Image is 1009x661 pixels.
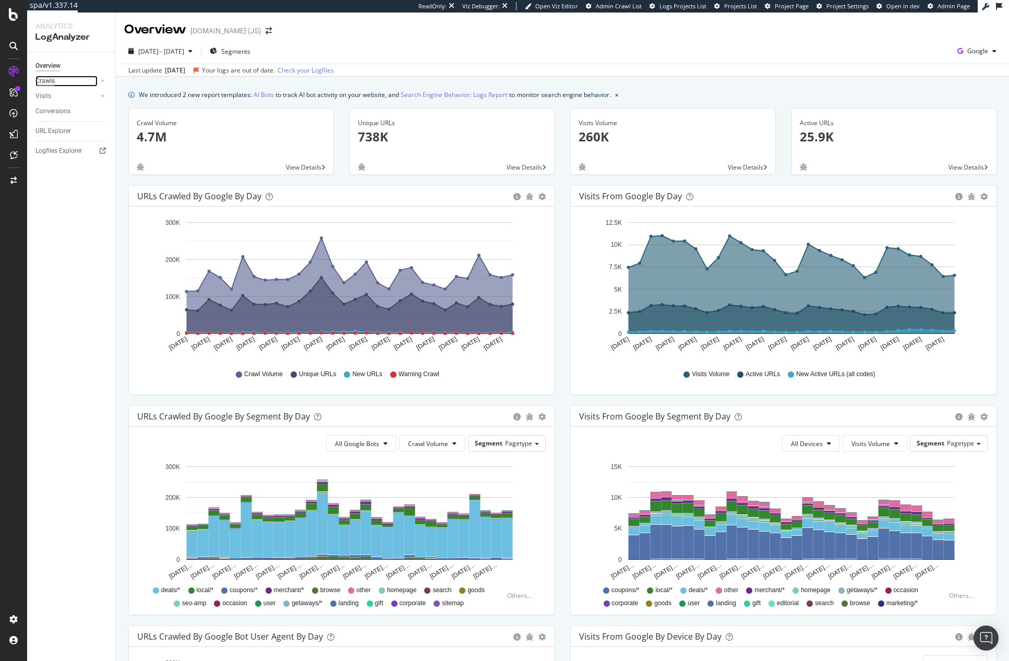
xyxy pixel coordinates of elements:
text: [DATE] [812,335,833,352]
button: All Devices [782,435,840,452]
text: [DATE] [677,335,698,352]
text: 5K [614,286,622,293]
span: Pagetype [947,439,974,448]
div: LogAnalyzer [35,31,107,43]
span: gift [752,599,761,608]
button: Visits Volume [843,435,907,452]
div: Logfiles Explorer [35,146,82,157]
div: Viz Debugger: [462,2,500,10]
div: Active URLs [800,118,989,128]
a: Visits [35,91,98,102]
span: New Active URLs (all codes) [796,370,875,379]
text: [DATE] [258,335,279,352]
div: We introduced 2 new report templates: to track AI bot activity on your website, and to monitor se... [139,89,611,100]
span: coupons/* [611,586,639,595]
text: [DATE] [280,335,301,352]
span: Project Page [775,2,809,10]
div: gear [538,633,546,641]
p: 260K [579,128,767,146]
svg: A chart. [137,215,546,360]
span: local/* [197,586,214,595]
a: Open Viz Editor [525,2,578,10]
div: bug [579,163,586,171]
a: Conversions [35,106,108,117]
a: Open in dev [876,2,920,10]
text: 200K [165,256,180,263]
text: 2.5K [609,308,622,315]
span: Open in dev [886,2,920,10]
span: occasion [894,586,918,595]
text: [DATE] [880,335,900,352]
text: 300K [165,219,180,226]
div: A chart. [137,460,546,581]
text: [DATE] [789,335,810,352]
span: Project Settings [826,2,869,10]
button: All Google Bots [326,435,397,452]
div: Crawls [35,76,55,87]
a: Admin Page [928,2,970,10]
div: Overview [35,61,61,71]
span: sitemap [442,599,464,608]
div: Others... [507,591,536,600]
text: 15K [611,463,622,471]
span: Google [967,46,988,55]
span: All Devices [791,439,823,448]
text: 0 [176,556,180,563]
span: View Details [728,163,763,172]
button: Crawl Volume [399,435,465,452]
span: Active URLs [746,370,780,379]
button: [DATE] - [DATE] [124,43,197,59]
text: [DATE] [213,335,234,352]
svg: A chart. [579,215,988,360]
p: 738K [358,128,547,146]
text: 0 [618,330,622,338]
span: merchant/* [274,586,304,595]
text: [DATE] [392,335,413,352]
text: [DATE] [655,335,676,352]
div: Visits from Google By Segment By Day [579,411,730,422]
div: bug [968,413,975,420]
span: search [433,586,451,595]
div: gear [538,193,546,200]
text: [DATE] [370,335,391,352]
span: Admin Page [938,2,970,10]
text: [DATE] [438,335,459,352]
span: View Details [286,163,321,172]
span: Visits Volume [851,439,890,448]
text: [DATE] [834,335,855,352]
span: landing [339,599,359,608]
div: circle-info [955,633,963,641]
div: bug [526,633,533,641]
span: Segments [221,47,250,56]
span: Pagetype [505,439,532,448]
text: 0 [618,556,622,563]
span: Warning Crawl [399,370,439,379]
div: [DOMAIN_NAME] (JS) [190,26,261,36]
span: goods [467,586,485,595]
text: 12.5K [606,219,622,226]
span: [DATE] - [DATE] [138,47,184,56]
div: Unique URLs [358,118,547,128]
text: [DATE] [700,335,720,352]
span: View Details [507,163,542,172]
text: [DATE] [902,335,923,352]
div: URLs Crawled by Google bot User Agent By Day [137,631,323,642]
span: editorial [777,599,799,608]
text: [DATE] [744,335,765,352]
div: circle-info [513,413,521,420]
span: homepage [801,586,831,595]
span: search [815,599,834,608]
button: close banner [612,87,621,102]
text: 10K [611,242,622,249]
div: bug [968,633,975,641]
text: [DATE] [190,335,211,352]
p: 25.9K [800,128,989,146]
a: Projects List [714,2,757,10]
span: getaways/* [292,599,322,608]
a: AI Bots [254,89,274,100]
span: Visits Volume [692,370,729,379]
text: [DATE] [303,335,323,352]
a: Search Engine Behavior: Logs Report [401,89,508,100]
span: New URLs [352,370,382,379]
div: Visits [35,91,51,102]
